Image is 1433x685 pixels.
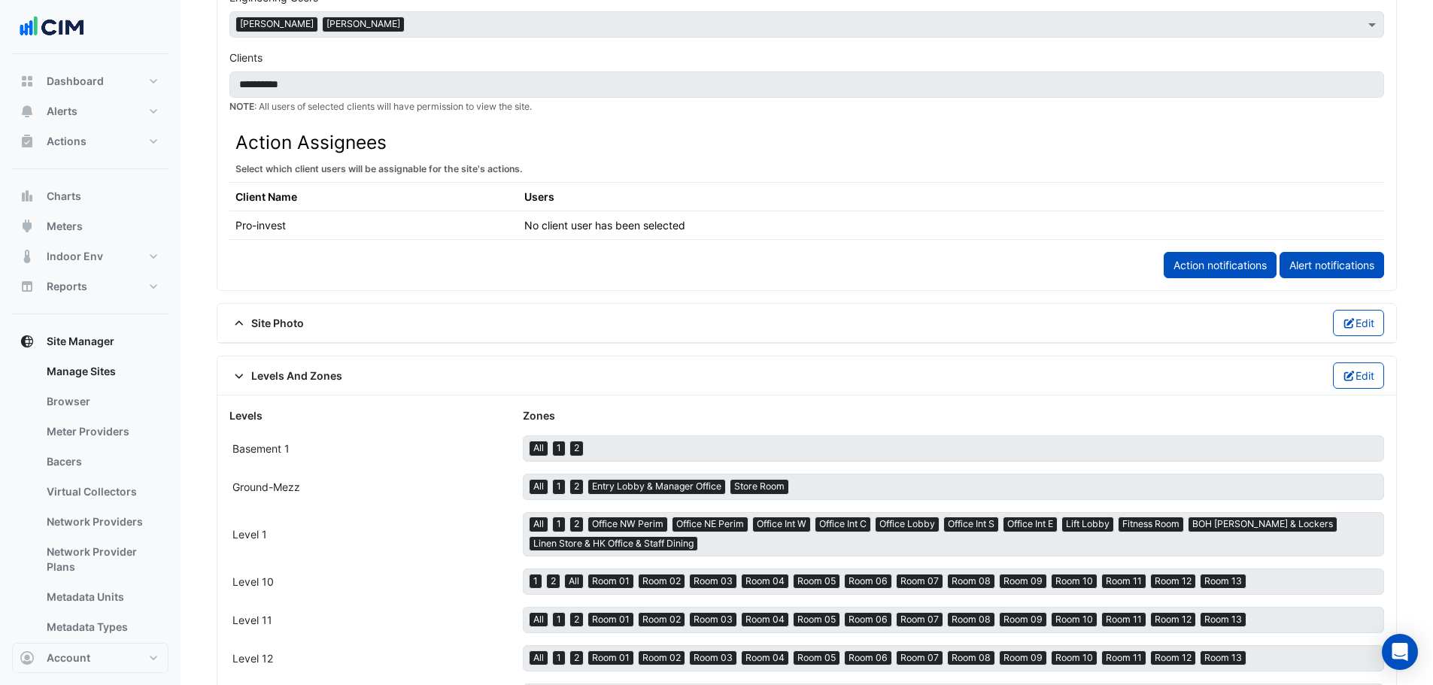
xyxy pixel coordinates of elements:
[1052,613,1097,626] span: Room 10
[1052,651,1097,665] span: Room 10
[730,480,788,493] span: Store Room
[232,575,274,588] span: Level 10
[530,613,548,626] span: All
[12,271,168,302] button: Reports
[47,104,77,119] span: Alerts
[20,189,35,204] app-icon: Charts
[845,613,891,626] span: Room 06
[232,652,273,665] span: Level 12
[570,480,583,493] span: 2
[1382,634,1418,670] div: Open Intercom Messenger
[47,279,87,294] span: Reports
[690,613,736,626] span: Room 03
[897,651,943,665] span: Room 07
[12,181,168,211] button: Charts
[794,574,839,588] span: Room 05
[518,211,1096,240] td: No client user has been selected
[690,574,736,588] span: Room 03
[35,612,168,642] a: Metadata Types
[47,334,114,349] span: Site Manager
[1102,613,1146,626] span: Room 11
[47,189,81,204] span: Charts
[20,104,35,119] app-icon: Alerts
[845,574,891,588] span: Room 06
[20,74,35,89] app-icon: Dashboard
[12,126,168,156] button: Actions
[570,613,583,626] span: 2
[232,528,267,541] span: Level 1
[12,326,168,356] button: Site Manager
[1000,651,1046,665] span: Room 09
[944,517,998,531] span: Office Int S
[897,574,943,588] span: Room 07
[530,574,542,588] span: 1
[35,417,168,447] a: Meter Providers
[553,613,565,626] span: 1
[742,574,788,588] span: Room 04
[35,537,168,582] a: Network Provider Plans
[232,614,272,626] span: Level 11
[1102,574,1146,588] span: Room 11
[845,651,891,665] span: Room 06
[1052,574,1097,588] span: Room 10
[588,574,633,588] span: Room 01
[753,517,810,531] span: Office Int W
[232,480,300,493] span: Ground-Mezz
[1119,517,1183,531] span: Fitness Room
[229,183,518,211] th: Client Name
[588,480,725,493] span: Entry Lobby & Manager Office
[690,651,736,665] span: Room 03
[35,356,168,386] a: Manage Sites
[20,279,35,294] app-icon: Reports
[530,517,548,531] span: All
[742,613,788,626] span: Room 04
[1102,651,1146,665] span: Room 11
[236,17,317,31] span: [PERSON_NAME]
[1003,517,1057,531] span: Office Int E
[232,442,290,455] span: Basement 1
[1164,252,1277,278] a: Action notifications
[12,643,168,673] button: Account
[235,217,286,233] div: Pro-invest
[1000,613,1046,626] span: Room 09
[229,101,254,112] strong: NOTE
[588,613,633,626] span: Room 01
[47,74,104,89] span: Dashboard
[220,408,514,423] div: Levels
[1201,651,1246,665] span: Room 13
[639,651,685,665] span: Room 02
[897,613,943,626] span: Room 07
[876,517,939,531] span: Office Lobby
[570,441,583,455] span: 2
[547,574,560,588] span: 2
[20,134,35,149] app-icon: Actions
[570,651,583,665] span: 2
[229,368,342,383] span: Levels And Zones
[530,480,548,493] span: All
[229,315,304,331] span: Site Photo
[229,101,532,112] small: : All users of selected clients will have permission to view the site.
[323,17,404,31] span: [PERSON_NAME]
[948,574,994,588] span: Room 08
[20,219,35,234] app-icon: Meters
[742,651,788,665] span: Room 04
[514,408,1393,423] div: Zones
[1201,613,1246,626] span: Room 13
[1333,362,1385,389] button: Edit
[35,447,168,477] a: Bacers
[35,507,168,537] a: Network Providers
[47,219,83,234] span: Meters
[518,183,1096,211] th: Users
[12,66,168,96] button: Dashboard
[565,574,583,588] span: All
[815,517,870,531] span: Office Int C
[35,582,168,612] a: Metadata Units
[1189,517,1337,531] span: BOH [PERSON_NAME] & Lockers
[1151,613,1195,626] span: Room 12
[235,132,1378,153] h3: Action Assignees
[530,441,548,455] span: All
[35,386,168,417] a: Browser
[588,651,633,665] span: Room 01
[229,50,263,65] label: Clients
[794,651,839,665] span: Room 05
